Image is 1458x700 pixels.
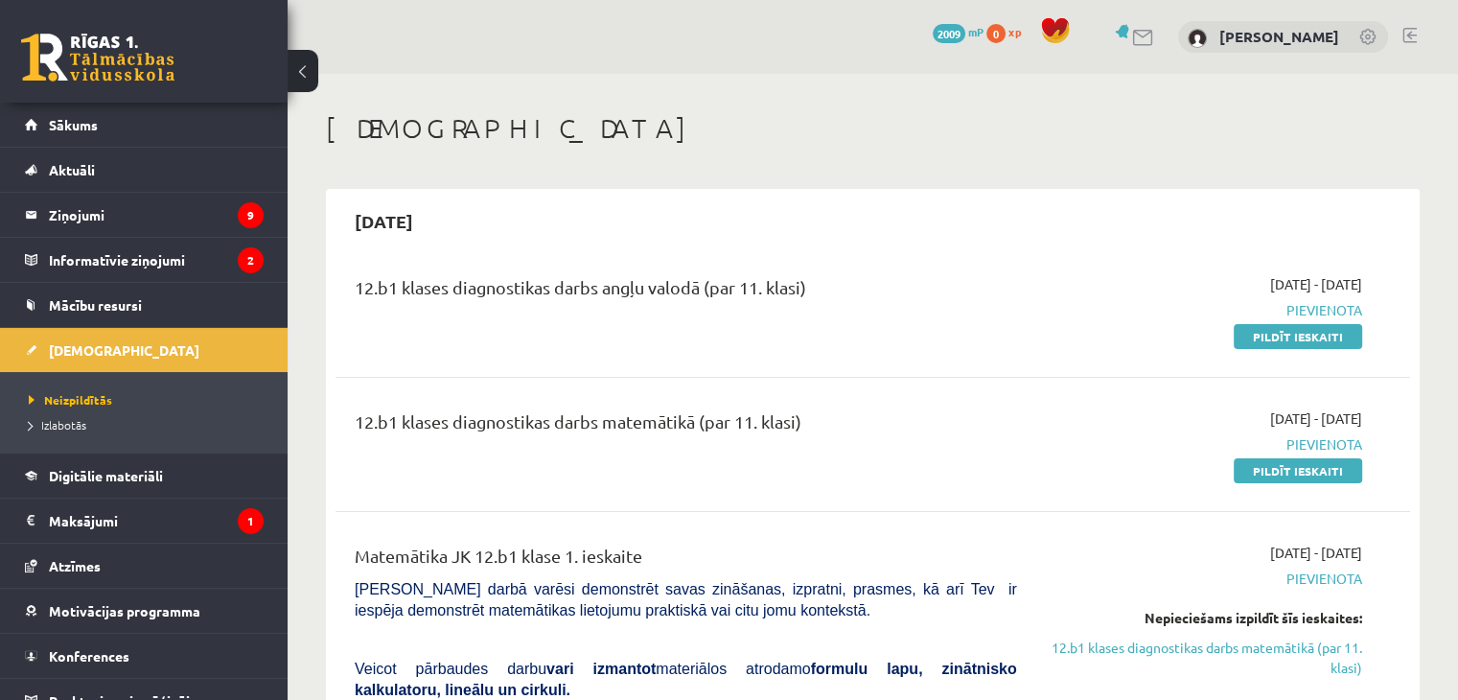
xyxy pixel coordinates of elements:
[355,661,1017,698] b: formulu lapu, zinātnisko kalkulatoru, lineālu un cirkuli.
[1008,24,1021,39] span: xp
[25,499,264,543] a: Maksājumi1
[21,34,174,82] a: Rīgas 1. Tālmācības vidusskola
[986,24,1006,43] span: 0
[1234,458,1362,483] a: Pildīt ieskaiti
[49,116,98,133] span: Sākums
[25,544,264,588] a: Atzīmes
[29,417,86,432] span: Izlabotās
[238,508,264,534] i: 1
[49,499,264,543] legend: Maksājumi
[49,193,264,237] legend: Ziņojumi
[49,161,95,178] span: Aktuāli
[968,24,984,39] span: mP
[238,247,264,273] i: 2
[49,296,142,314] span: Mācību resursi
[25,328,264,372] a: [DEMOGRAPHIC_DATA]
[1270,543,1362,563] span: [DATE] - [DATE]
[49,341,199,359] span: [DEMOGRAPHIC_DATA]
[29,392,112,408] span: Neizpildītās
[933,24,984,39] a: 2009 mP
[355,581,1017,618] span: [PERSON_NAME] darbā varēsi demonstrēt savas zināšanas, izpratni, prasmes, kā arī Tev ir iespēja d...
[336,198,432,244] h2: [DATE]
[1188,29,1207,48] img: Megija Balabkina
[25,454,264,498] a: Digitālie materiāli
[1270,408,1362,429] span: [DATE] - [DATE]
[546,661,656,677] b: vari izmantot
[326,112,1420,145] h1: [DEMOGRAPHIC_DATA]
[1046,300,1362,320] span: Pievienota
[25,283,264,327] a: Mācību resursi
[25,193,264,237] a: Ziņojumi9
[355,661,1017,698] span: Veicot pārbaudes darbu materiālos atrodamo
[25,589,264,633] a: Motivācijas programma
[25,238,264,282] a: Informatīvie ziņojumi2
[355,543,1017,578] div: Matemātika JK 12.b1 klase 1. ieskaite
[355,408,1017,444] div: 12.b1 klases diagnostikas darbs matemātikā (par 11. klasi)
[1234,324,1362,349] a: Pildīt ieskaiti
[49,238,264,282] legend: Informatīvie ziņojumi
[49,557,101,574] span: Atzīmes
[1219,27,1339,46] a: [PERSON_NAME]
[1270,274,1362,294] span: [DATE] - [DATE]
[49,602,200,619] span: Motivācijas programma
[933,24,965,43] span: 2009
[25,634,264,678] a: Konferences
[29,416,268,433] a: Izlabotās
[25,103,264,147] a: Sākums
[1046,569,1362,589] span: Pievienota
[49,647,129,665] span: Konferences
[1046,608,1362,628] div: Nepieciešams izpildīt šīs ieskaites:
[986,24,1030,39] a: 0 xp
[1046,434,1362,455] span: Pievienota
[49,467,163,484] span: Digitālie materiāli
[1046,638,1362,678] a: 12.b1 klases diagnostikas darbs matemātikā (par 11. klasi)
[25,148,264,192] a: Aktuāli
[238,202,264,228] i: 9
[29,391,268,408] a: Neizpildītās
[355,274,1017,310] div: 12.b1 klases diagnostikas darbs angļu valodā (par 11. klasi)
